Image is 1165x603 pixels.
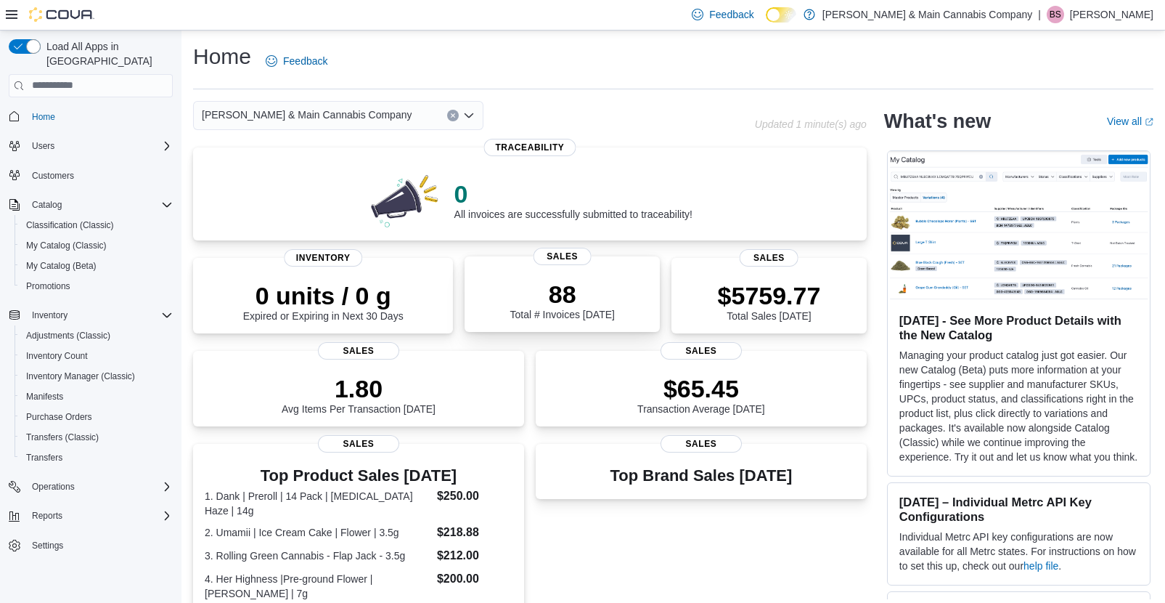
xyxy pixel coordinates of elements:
a: Promotions [20,278,76,295]
div: Expired or Expiring in Next 30 Days [243,281,404,322]
p: $5759.77 [718,281,821,310]
button: Inventory [26,307,73,324]
span: Inventory Manager (Classic) [26,371,135,382]
button: Adjustments (Classic) [15,325,179,346]
h2: What's new [884,110,991,133]
span: Promotions [20,278,173,295]
a: Purchase Orders [20,408,98,426]
dd: $200.00 [437,570,512,588]
span: Classification (Classic) [20,216,173,234]
div: Total Sales [DATE] [718,281,821,322]
div: Barton Swan [1047,6,1064,23]
span: Feedback [709,7,753,22]
a: Inventory Manager (Classic) [20,368,141,385]
dt: 1. Dank | Preroll | 14 Pack | [MEDICAL_DATA] Haze | 14g [205,489,431,518]
a: Transfers [20,449,68,466]
dt: 4. Her Highness |Pre-ground Flower | [PERSON_NAME] | 7g [205,572,431,601]
button: Classification (Classic) [15,215,179,235]
span: [PERSON_NAME] & Main Cannabis Company [202,106,412,124]
img: Cova [29,7,94,22]
button: Catalog [26,196,68,214]
span: Users [32,140,54,152]
a: Classification (Classic) [20,216,120,234]
span: Customers [26,166,173,185]
p: 88 [510,280,614,309]
div: Total # Invoices [DATE] [510,280,614,320]
span: My Catalog (Classic) [26,240,107,251]
div: All invoices are successfully submitted to traceability! [454,179,692,220]
dd: $250.00 [437,487,512,505]
div: Transaction Average [DATE] [637,374,765,415]
span: Reports [26,507,173,525]
button: Reports [26,507,68,525]
span: My Catalog (Beta) [20,257,173,275]
button: Inventory Count [15,346,179,366]
nav: Complex example [9,100,173,594]
span: Sales [318,342,399,360]
span: Sales [318,435,399,453]
span: Traceability [483,139,576,156]
button: Operations [26,478,81,495]
input: Dark Mode [766,7,796,23]
a: Feedback [260,46,333,76]
span: Inventory [284,249,362,267]
button: Catalog [3,195,179,215]
span: Transfers [20,449,173,466]
span: Load All Apps in [GEOGRAPHIC_DATA] [41,39,173,68]
span: Home [32,111,55,123]
p: 0 units / 0 g [243,281,404,310]
span: Sales [740,249,798,267]
span: Purchase Orders [26,411,92,423]
button: Settings [3,535,179,556]
svg: External link [1145,118,1153,126]
p: Individual Metrc API key configurations are now available for all Metrc states. For instructions ... [899,530,1138,573]
span: Reports [32,510,62,522]
button: Users [3,136,179,156]
button: Clear input [447,110,459,121]
h1: Home [193,42,251,71]
a: Home [26,108,61,126]
span: Classification (Classic) [26,219,114,231]
button: Transfers [15,448,179,468]
p: $65.45 [637,374,765,403]
dd: $212.00 [437,547,512,564]
span: Feedback [283,54,327,68]
span: Catalog [26,196,173,214]
a: My Catalog (Classic) [20,237,113,254]
p: Updated 1 minute(s) ago [755,118,867,130]
span: Transfers [26,452,62,464]
span: Sales [661,342,742,360]
span: Manifests [20,388,173,405]
button: Inventory Manager (Classic) [15,366,179,387]
button: Home [3,106,179,127]
span: Inventory Count [20,347,173,365]
button: Users [26,137,60,155]
span: Customers [32,170,74,182]
span: Inventory Count [26,350,88,362]
span: Operations [26,478,173,495]
span: Transfers (Classic) [26,432,99,443]
span: Users [26,137,173,155]
button: Purchase Orders [15,407,179,427]
a: Customers [26,167,80,185]
span: Adjustments (Classic) [26,330,110,341]
button: My Catalog (Beta) [15,256,179,276]
span: Purchase Orders [20,408,173,426]
span: Sales [661,435,742,453]
button: Open list of options [463,110,475,121]
a: My Catalog (Beta) [20,257,102,275]
img: 0 [367,171,443,229]
span: Adjustments (Classic) [20,327,173,344]
span: Transfers (Classic) [20,429,173,446]
span: Inventory Manager (Classic) [20,368,173,385]
span: My Catalog (Beta) [26,260,97,272]
span: Inventory [26,307,173,324]
h3: Top Product Sales [DATE] [205,467,512,485]
div: Avg Items Per Transaction [DATE] [282,374,436,415]
h3: [DATE] - See More Product Details with the New Catalog [899,313,1138,342]
button: Promotions [15,276,179,296]
h3: [DATE] – Individual Metrc API Key Configurations [899,495,1138,524]
p: [PERSON_NAME] & Main Cannabis Company [822,6,1032,23]
button: Transfers (Classic) [15,427,179,448]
